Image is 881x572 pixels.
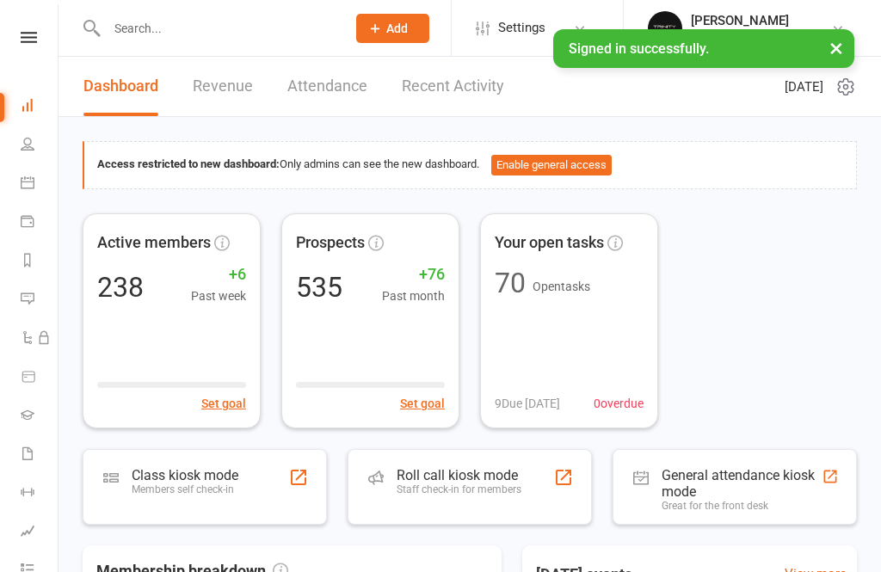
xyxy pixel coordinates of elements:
[691,28,789,44] div: Trinity BJJ Pty Ltd
[21,243,59,281] a: Reports
[97,155,843,175] div: Only admins can see the new dashboard.
[97,274,144,301] div: 238
[102,16,334,40] input: Search...
[21,88,59,126] a: Dashboard
[495,231,604,255] span: Your open tasks
[662,500,822,512] div: Great for the front desk
[21,204,59,243] a: Payments
[821,29,852,66] button: ×
[193,57,253,116] a: Revenue
[386,22,408,35] span: Add
[296,274,342,301] div: 535
[132,483,238,495] div: Members self check-in
[491,155,612,175] button: Enable general access
[495,394,560,413] span: 9 Due [DATE]
[785,77,823,97] span: [DATE]
[83,57,158,116] a: Dashboard
[397,483,521,495] div: Staff check-in for members
[400,394,445,413] button: Set goal
[191,262,246,287] span: +6
[397,467,521,483] div: Roll call kiosk mode
[495,269,526,297] div: 70
[296,231,365,255] span: Prospects
[691,13,789,28] div: [PERSON_NAME]
[201,394,246,413] button: Set goal
[382,286,445,305] span: Past month
[21,165,59,204] a: Calendar
[648,11,682,46] img: thumb_image1712106278.png
[662,467,822,500] div: General attendance kiosk mode
[402,57,504,116] a: Recent Activity
[533,280,590,293] span: Open tasks
[191,286,246,305] span: Past week
[569,40,709,57] span: Signed in successfully.
[382,262,445,287] span: +76
[132,467,238,483] div: Class kiosk mode
[97,231,211,255] span: Active members
[21,514,59,552] a: Assessments
[21,126,59,165] a: People
[498,9,545,47] span: Settings
[594,394,644,413] span: 0 overdue
[21,359,59,397] a: Product Sales
[97,157,280,170] strong: Access restricted to new dashboard:
[287,57,367,116] a: Attendance
[356,14,429,43] button: Add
